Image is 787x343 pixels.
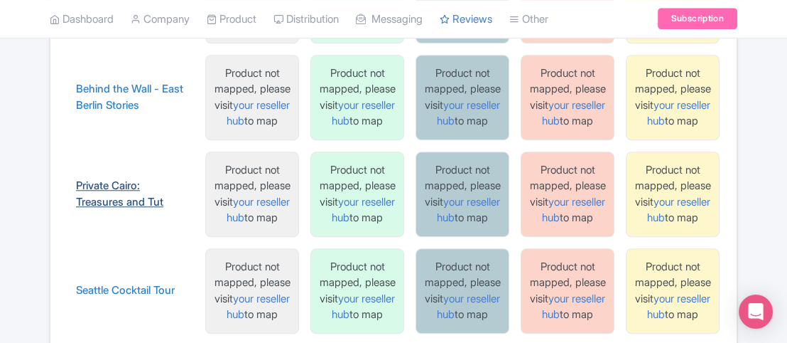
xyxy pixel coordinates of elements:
a: your reseller hub [227,98,290,128]
div: Product not mapped, please visit to map [632,65,713,130]
a: Behind the Wall - East Berlin Stories [76,81,185,113]
a: your reseller hub [647,292,710,322]
a: your reseller hub [437,98,500,128]
a: your reseller hub [332,195,395,225]
a: Seattle Cocktail Tour [76,283,175,299]
div: Product not mapped, please visit to map [212,162,293,226]
a: your reseller hub [647,98,710,128]
div: Open Intercom Messenger [739,295,773,329]
div: Product not mapped, please visit to map [527,162,608,226]
div: Product not mapped, please visit to map [632,162,713,226]
a: your reseller hub [647,195,710,225]
div: Product not mapped, please visit to map [317,259,398,323]
div: Product not mapped, please visit to map [422,65,503,130]
a: your reseller hub [542,292,605,322]
a: your reseller hub [437,292,500,322]
div: Product not mapped, please visit to map [422,259,503,323]
div: Product not mapped, please visit to map [632,259,713,323]
a: your reseller hub [332,98,395,128]
div: Product not mapped, please visit to map [527,65,608,130]
div: Product not mapped, please visit to map [317,162,398,226]
a: your reseller hub [542,195,605,225]
a: Private Cairo: Treasures and Tut [76,178,185,210]
a: your reseller hub [227,292,290,322]
a: Subscription [658,9,737,30]
a: your reseller hub [437,195,500,225]
div: Product not mapped, please visit to map [317,65,398,130]
a: your reseller hub [227,195,290,225]
div: Product not mapped, please visit to map [422,162,503,226]
a: your reseller hub [542,98,605,128]
a: your reseller hub [332,292,395,322]
div: Product not mapped, please visit to map [212,65,293,130]
div: Product not mapped, please visit to map [527,259,608,323]
div: Product not mapped, please visit to map [212,259,293,323]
